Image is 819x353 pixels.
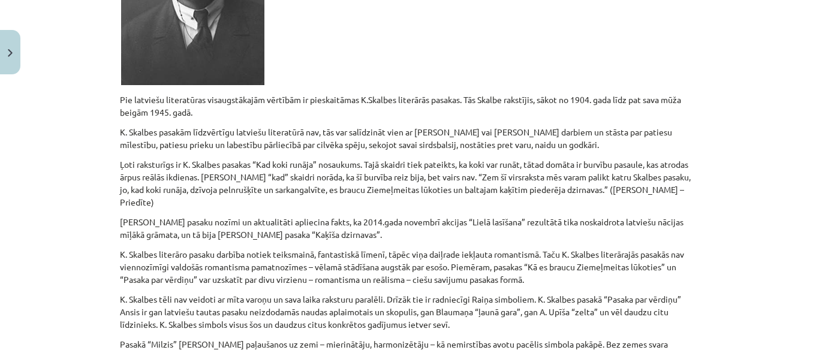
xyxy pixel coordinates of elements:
[120,126,699,151] p: K. Skalbes pasakām līdzvērtīgu latviešu literatūrā nav, tās var salīdzināt vien ar [PERSON_NAME] ...
[120,293,699,331] p: K. Skalbes tēli nav veidoti ar mīta varoņu un sava laika raksturu paralēli. Drīzāk tie ir radniec...
[8,49,13,57] img: icon-close-lesson-0947bae3869378f0d4975bcd49f059093ad1ed9edebbc8119c70593378902aed.svg
[120,93,699,119] p: Pie latviešu literatūras visaugstākajām vērtībām ir pieskaitāmas K.Skalbes literārās pasakas. Tās...
[120,158,699,209] p: Ļoti raksturīgs ir K. Skalbes pasakas “Kad koki runāja” nosaukums. Tajā skaidri tiek pateikts, ka...
[120,216,699,241] p: [PERSON_NAME] pasaku nozīmi un aktualitāti apliecina fakts, ka 2014.gada novembrī akcijas “Lielā ...
[120,248,699,286] p: K. Skalbes literāro pasaku darbība notiek teiksmainā, fantastiskā līmenī, tāpēc viņa daiļrade iek...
